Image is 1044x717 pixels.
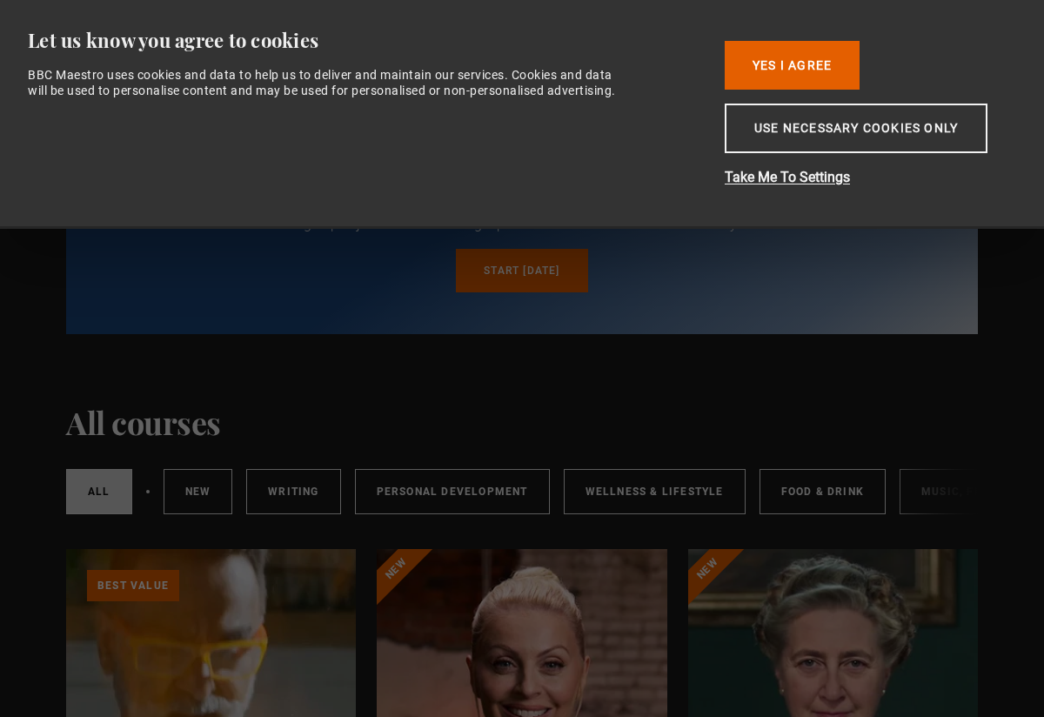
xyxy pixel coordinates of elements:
[456,249,587,292] a: Start [DATE]
[28,28,698,53] div: Let us know you agree to cookies
[164,469,233,514] a: New
[66,469,132,514] a: All
[725,41,860,90] button: Yes I Agree
[87,570,179,601] p: Best value
[355,469,550,514] a: Personal Development
[725,104,987,153] button: Use necessary cookies only
[66,404,221,440] h1: All courses
[246,469,340,514] a: Writing
[760,469,886,514] a: Food & Drink
[725,167,1003,188] button: Take Me To Settings
[564,469,746,514] a: Wellness & Lifestyle
[28,67,631,98] div: BBC Maestro uses cookies and data to help us to deliver and maintain our services. Cookies and da...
